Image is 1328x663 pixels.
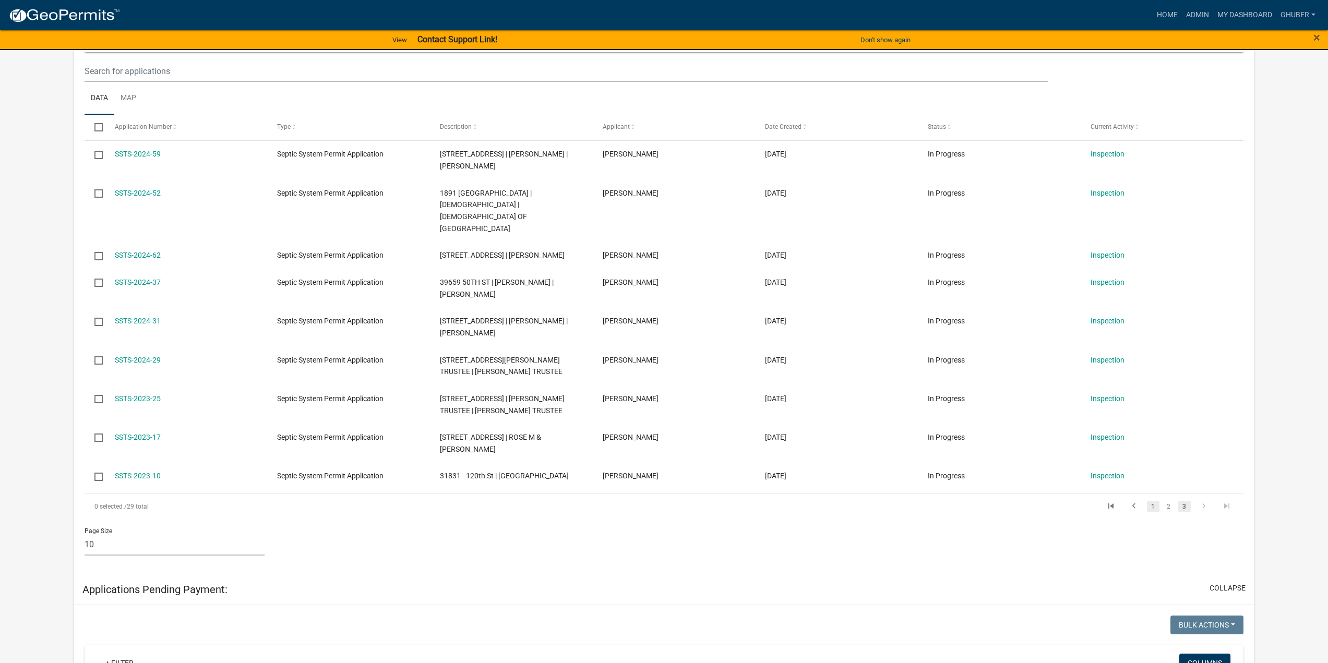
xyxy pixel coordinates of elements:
a: go to last page [1217,501,1237,512]
span: 24638 120TH ST | TROY SCHUE TRUSTEE | CHRISTINE L SCHUE TRUSTEE [440,356,563,376]
div: 29 total [85,493,544,520]
a: Inspection [1091,189,1124,197]
span: Current Activity [1091,123,1134,130]
datatable-header-cell: Select [85,115,104,140]
datatable-header-cell: Status [918,115,1081,140]
button: Don't show again [856,31,915,49]
span: In Progress [928,394,965,403]
a: Inspection [1091,278,1124,286]
span: Septic System Permit Application [277,189,384,197]
span: 31533 40TH ST | ANDREW J BARNA JR | BENITA J BARNA [440,150,568,170]
datatable-header-cell: Description [430,115,593,140]
datatable-header-cell: Current Activity [1081,115,1243,140]
span: 09/14/2023 [765,472,786,480]
span: steve d james [603,278,659,286]
span: Christine Schue [603,356,659,364]
span: 08/07/2024 [765,251,786,259]
a: Map [114,82,142,115]
a: SSTS-2024-52 [115,189,161,197]
a: SSTS-2023-17 [115,433,161,441]
span: Septic System Permit Application [277,317,384,325]
strong: Contact Support Link! [417,34,497,44]
a: Inspection [1091,394,1124,403]
a: My Dashboard [1213,5,1276,25]
h5: Applications Pending Payment: [82,583,228,596]
span: Date Created [765,123,801,130]
span: 39659 50TH ST | SHAWN M DANBERRY | BRANDIS K DANBERRY [440,278,554,298]
a: 1 [1147,501,1159,512]
a: Admin [1182,5,1213,25]
span: 09/24/2024 [765,150,786,158]
span: 1891 321ST AVE | ST JOHN'S EVANGELICAL | LUTHERAN CHURCH OF ALMA CITY [440,189,532,233]
span: In Progress [928,472,965,480]
a: Inspection [1091,251,1124,259]
a: View [388,31,411,49]
span: Benita Barna [603,150,659,158]
a: SSTS-2024-62 [115,251,161,259]
span: In Progress [928,150,965,158]
a: SSTS-2024-37 [115,278,161,286]
span: David Kruse [603,433,659,441]
span: Shelley Hyatt [603,472,659,480]
span: × [1313,30,1320,45]
span: 17149 220TH AVE | JEFF REESE [440,251,565,259]
span: Septic System Permit Application [277,356,384,364]
span: Applicant [603,123,630,130]
datatable-header-cell: Applicant [593,115,756,140]
a: go to next page [1194,501,1214,512]
span: In Progress [928,251,965,259]
button: collapse [1210,583,1246,594]
span: In Progress [928,189,965,197]
a: Inspection [1091,317,1124,325]
span: Travis Routh [603,394,659,403]
a: Inspection [1091,433,1124,441]
datatable-header-cell: Application Number [105,115,268,140]
a: GHuber [1276,5,1320,25]
span: Emily Johnson [603,317,659,325]
span: 11/09/2023 [765,394,786,403]
a: 2 [1163,501,1175,512]
span: Type [277,123,291,130]
span: Application Number [115,123,172,130]
span: 05/09/2024 [765,317,786,325]
span: In Progress [928,317,965,325]
span: In Progress [928,356,965,364]
a: Inspection [1091,472,1124,480]
a: go to first page [1101,501,1121,512]
a: SSTS-2024-31 [115,317,161,325]
a: 3 [1178,501,1191,512]
span: 09/29/2023 [765,433,786,441]
span: Septic System Permit Application [277,433,384,441]
button: Close [1313,31,1320,44]
input: Search for applications [85,61,1047,82]
span: Septic System Permit Application [277,251,384,259]
span: Septic System Permit Application [277,394,384,403]
li: page 1 [1145,498,1161,515]
datatable-header-cell: Date Created [755,115,918,140]
a: SSTS-2023-10 [115,472,161,480]
a: SSTS-2023-25 [115,394,161,403]
button: Bulk Actions [1170,616,1243,634]
span: Septic System Permit Application [277,150,384,158]
span: 9490 205TH AVE | LISA M ROUTH TRUSTEE | TRAVIS M ROUTH TRUSTEE [440,394,565,415]
span: 12687 430TH AVE | JACOB JOHNSON | EMILY JOHNSON [440,317,568,337]
span: 07/01/2024 [765,278,786,286]
span: In Progress [928,278,965,286]
span: In Progress [928,433,965,441]
a: go to previous page [1124,501,1144,512]
a: Home [1153,5,1182,25]
li: page 2 [1161,498,1177,515]
span: Septic System Permit Application [277,472,384,480]
datatable-header-cell: Type [267,115,430,140]
a: SSTS-2024-59 [115,150,161,158]
span: Jeff Reese [603,251,659,259]
span: Status [928,123,946,130]
a: Inspection [1091,150,1124,158]
span: Septic System Permit Application [277,278,384,286]
span: 08/26/2024 [765,189,786,197]
a: SSTS-2024-29 [115,356,161,364]
span: Description [440,123,472,130]
span: 0 selected / [94,503,127,510]
a: Inspection [1091,356,1124,364]
span: 04/29/2024 [765,356,786,364]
